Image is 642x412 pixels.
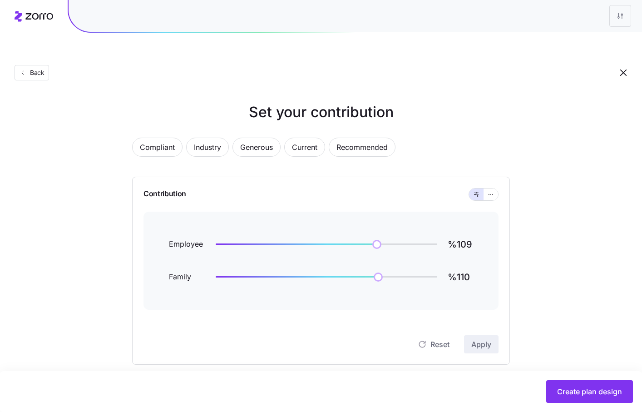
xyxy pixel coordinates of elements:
[471,339,491,350] span: Apply
[370,237,384,252] img: ai-icon.png
[240,138,273,156] span: Generous
[143,188,186,201] span: Contribution
[464,335,499,353] button: Apply
[336,138,388,156] span: Recommended
[186,138,229,157] button: Industry
[132,138,183,157] button: Compliant
[292,138,317,156] span: Current
[194,138,221,156] span: Industry
[410,335,457,353] button: Reset
[169,238,205,250] span: Employee
[169,271,205,283] span: Family
[329,138,395,157] button: Recommended
[232,138,281,157] button: Generous
[96,101,546,123] h1: Set your contribution
[284,138,325,157] button: Current
[26,68,44,77] span: Back
[371,270,385,284] img: ai-icon.png
[430,339,449,350] span: Reset
[140,138,175,156] span: Compliant
[15,65,49,80] button: Back
[546,380,633,403] button: Create plan design
[557,386,622,397] span: Create plan design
